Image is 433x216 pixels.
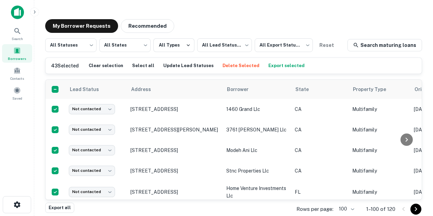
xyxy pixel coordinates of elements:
div: All Export Statuses [255,36,313,54]
th: Borrower [223,80,291,99]
p: modeh ani llc [226,147,288,154]
button: Clear selection [87,61,125,71]
p: 3761 [PERSON_NAME] llc [226,126,288,134]
p: Multifamily [352,147,407,154]
div: Not contacted [69,104,115,114]
span: Borrower [227,85,257,93]
p: 1–100 of 120 [366,205,395,213]
span: Search [12,36,23,41]
p: [STREET_ADDRESS] [130,189,219,195]
p: CA [295,126,345,134]
a: Saved [2,84,32,102]
p: stnc properties llc [226,167,288,175]
span: Contacts [10,76,24,81]
span: State [295,85,318,93]
img: capitalize-icon.png [11,5,24,19]
button: Go to next page [410,204,421,215]
th: Lead Status [65,80,127,99]
div: Not contacted [69,166,115,176]
p: [STREET_ADDRESS] [130,106,219,112]
p: 1460 grand llc [226,105,288,113]
h6: 43 Selected [51,62,79,69]
button: All Types [153,38,194,52]
button: My Borrower Requests [45,19,118,33]
div: All Lead Statuses [197,36,252,54]
th: State [291,80,349,99]
div: Not contacted [69,145,115,155]
p: [STREET_ADDRESS] [130,147,219,153]
a: Contacts [2,64,32,82]
span: Property Type [353,85,395,93]
button: Select all [130,61,156,71]
iframe: Chat Widget [399,161,433,194]
p: Multifamily [352,105,407,113]
span: Borrowers [8,56,26,61]
button: Export selected [267,61,306,71]
p: Multifamily [352,167,407,175]
p: [STREET_ADDRESS][PERSON_NAME] [130,127,219,133]
th: Property Type [349,80,410,99]
p: [STREET_ADDRESS] [130,168,219,174]
button: Export all [45,203,74,213]
button: Delete Selected [221,61,261,71]
p: CA [295,147,345,154]
th: Address [127,80,223,99]
span: Saved [12,96,22,101]
div: 100 [336,204,355,214]
div: All States [99,36,151,54]
p: home venture investments llc [226,185,288,200]
a: Search [2,24,32,43]
span: Address [131,85,160,93]
div: Not contacted [69,187,115,197]
button: Recommended [121,19,174,33]
span: Lead Status [69,85,108,93]
div: Not contacted [69,125,115,135]
p: CA [295,105,345,113]
button: Update Lead Statuses [162,61,215,71]
button: Reset [316,38,338,52]
div: All Statuses [45,36,97,54]
p: Rows per page: [296,205,333,213]
p: FL [295,188,345,196]
a: Search maturing loans [347,39,422,51]
p: CA [295,167,345,175]
p: Multifamily [352,126,407,134]
a: Borrowers [2,44,32,63]
p: Multifamily [352,188,407,196]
